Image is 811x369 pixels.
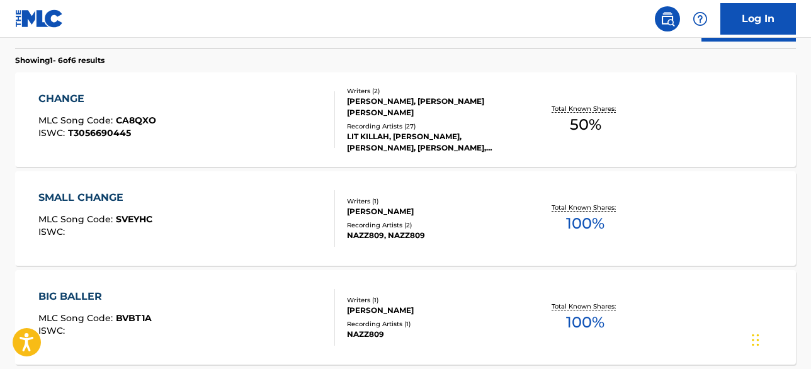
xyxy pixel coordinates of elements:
[655,6,680,31] a: Public Search
[552,203,619,212] p: Total Known Shares:
[38,213,116,225] span: MLC Song Code :
[688,6,713,31] div: Help
[116,312,152,324] span: BVBT1A
[347,230,521,241] div: NAZZ809, NAZZ809
[38,115,116,126] span: MLC Song Code :
[38,190,152,205] div: SMALL CHANGE
[693,11,708,26] img: help
[116,115,156,126] span: CA8QXO
[347,196,521,206] div: Writers ( 1 )
[15,270,796,365] a: BIG BALLERMLC Song Code:BVBT1AISWC:Writers (1)[PERSON_NAME]Recording Artists (1)NAZZ809Total Know...
[347,96,521,118] div: [PERSON_NAME], [PERSON_NAME] [PERSON_NAME]
[38,289,152,304] div: BIG BALLER
[347,220,521,230] div: Recording Artists ( 2 )
[15,55,105,66] p: Showing 1 - 6 of 6 results
[570,113,601,136] span: 50 %
[347,319,521,329] div: Recording Artists ( 1 )
[15,72,796,167] a: CHANGEMLC Song Code:CA8QXOISWC:T3056690445Writers (2)[PERSON_NAME], [PERSON_NAME] [PERSON_NAME]Re...
[38,91,156,106] div: CHANGE
[347,206,521,217] div: [PERSON_NAME]
[15,9,64,28] img: MLC Logo
[347,295,521,305] div: Writers ( 1 )
[116,213,152,225] span: SVEYHC
[38,226,68,237] span: ISWC :
[660,11,675,26] img: search
[347,305,521,316] div: [PERSON_NAME]
[15,171,796,266] a: SMALL CHANGEMLC Song Code:SVEYHCISWC:Writers (1)[PERSON_NAME]Recording Artists (2)NAZZ809, NAZZ80...
[566,212,604,235] span: 100 %
[552,104,619,113] p: Total Known Shares:
[38,127,68,139] span: ISWC :
[347,131,521,154] div: LIT KILLAH, [PERSON_NAME], [PERSON_NAME], [PERSON_NAME], [PERSON_NAME]
[748,309,811,369] iframe: Chat Widget
[38,312,116,324] span: MLC Song Code :
[347,86,521,96] div: Writers ( 2 )
[552,302,619,311] p: Total Known Shares:
[566,311,604,334] span: 100 %
[720,3,796,35] a: Log In
[68,127,131,139] span: T3056690445
[752,321,759,359] div: Drag
[38,325,68,336] span: ISWC :
[347,122,521,131] div: Recording Artists ( 27 )
[347,329,521,340] div: NAZZ809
